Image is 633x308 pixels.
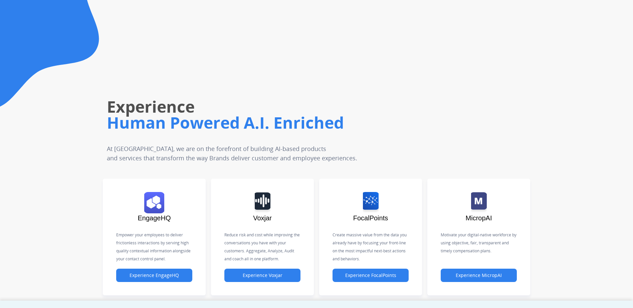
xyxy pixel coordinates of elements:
a: Experience EngageHQ [116,273,192,278]
img: logo [255,192,270,213]
button: Experience MicropAI [441,269,517,282]
a: Experience FocalPoints [333,273,409,278]
img: logo [144,192,164,213]
p: Create massive value from the data you already have by focusing your front-line on the most impac... [333,231,409,263]
span: MicropAI [466,214,492,222]
a: Experience MicropAI [441,273,517,278]
span: EngageHQ [138,214,171,222]
span: FocalPoints [353,214,388,222]
h1: Experience [107,96,447,117]
button: Experience EngageHQ [116,269,192,282]
p: Motivate your digital-native workforce by using objective, fair, transparent and timely compensat... [441,231,517,255]
img: logo [471,192,487,213]
p: Reduce risk and cost while improving the conversations you have with your customers. Aggregate, A... [224,231,300,263]
a: Experience Voxjar [224,273,300,278]
button: Experience FocalPoints [333,269,409,282]
span: Voxjar [253,214,272,222]
h1: Human Powered A.I. Enriched [107,112,447,133]
button: Experience Voxjar [224,269,300,282]
p: At [GEOGRAPHIC_DATA], we are on the forefront of building AI-based products and services that tra... [107,144,404,163]
img: logo [363,192,379,213]
p: Empower your employees to deliver frictionless interactions by serving high quality contextual in... [116,231,192,263]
